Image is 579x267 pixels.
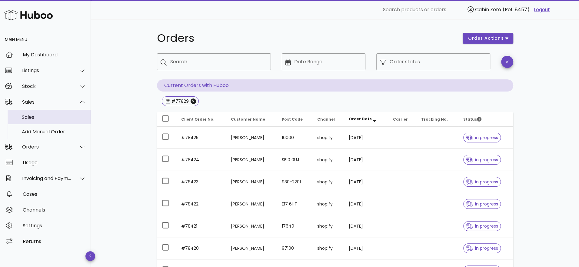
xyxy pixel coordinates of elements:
[23,160,86,165] div: Usage
[312,171,344,193] td: shopify
[277,112,312,127] th: Post Code
[277,171,312,193] td: 930-2201
[466,158,498,162] span: in progress
[466,246,498,250] span: in progress
[344,193,388,215] td: [DATE]
[282,117,303,122] span: Post Code
[463,117,481,122] span: Status
[176,193,226,215] td: #78422
[22,144,72,150] div: Orders
[22,68,72,73] div: Listings
[349,116,372,122] span: Order Date
[176,237,226,259] td: #78420
[23,207,86,213] div: Channels
[393,117,408,122] span: Carrier
[157,33,456,44] h1: Orders
[226,193,277,215] td: [PERSON_NAME]
[312,112,344,127] th: Channel
[466,202,498,206] span: in progress
[22,129,86,135] div: Add Manual Order
[277,127,312,149] td: 10000
[416,112,458,127] th: Tracking No.
[421,117,448,122] span: Tracking No.
[226,171,277,193] td: [PERSON_NAME]
[226,237,277,259] td: [PERSON_NAME]
[468,35,504,42] span: order actions
[312,193,344,215] td: shopify
[4,8,53,22] img: Huboo Logo
[226,149,277,171] td: [PERSON_NAME]
[22,99,72,105] div: Sales
[23,191,86,197] div: Cases
[344,215,388,237] td: [DATE]
[344,127,388,149] td: [DATE]
[23,223,86,229] div: Settings
[191,98,196,104] button: Close
[22,114,86,120] div: Sales
[176,171,226,193] td: #78423
[226,215,277,237] td: [PERSON_NAME]
[344,171,388,193] td: [DATE]
[176,127,226,149] td: #78425
[317,117,335,122] span: Channel
[22,175,72,181] div: Invoicing and Payments
[176,112,226,127] th: Client Order No.
[277,215,312,237] td: 17640
[181,117,215,122] span: Client Order No.
[312,149,344,171] td: shopify
[475,6,501,13] span: Cabin Zero
[277,193,312,215] td: E17 6HT
[312,127,344,149] td: shopify
[226,112,277,127] th: Customer Name
[176,149,226,171] td: #78424
[231,117,265,122] span: Customer Name
[466,180,498,184] span: in progress
[226,127,277,149] td: [PERSON_NAME]
[277,149,312,171] td: SE10 0UJ
[170,98,189,104] div: #77829
[23,239,86,244] div: Returns
[466,135,498,140] span: in progress
[388,112,416,127] th: Carrier
[23,52,86,58] div: My Dashboard
[344,237,388,259] td: [DATE]
[312,215,344,237] td: shopify
[466,224,498,228] span: in progress
[534,6,550,13] a: Logout
[157,79,513,92] p: Current Orders with Huboo
[458,112,513,127] th: Status
[463,33,513,44] button: order actions
[503,6,530,13] span: (Ref: 8457)
[22,83,72,89] div: Stock
[176,215,226,237] td: #78421
[312,237,344,259] td: shopify
[344,149,388,171] td: [DATE]
[277,237,312,259] td: 97100
[344,112,388,127] th: Order Date: Sorted descending. Activate to remove sorting.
